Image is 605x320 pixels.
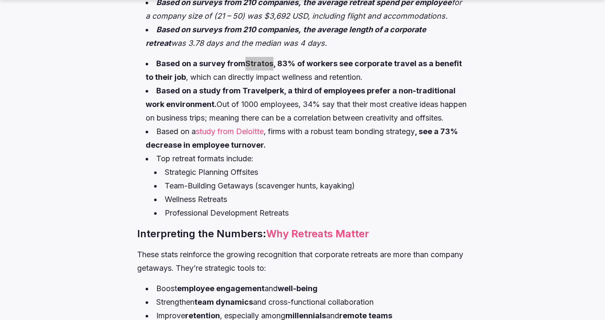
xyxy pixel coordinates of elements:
[171,39,327,48] em: was 3.78 days and the median was 4 days.
[194,298,253,306] strong: team dynamics
[266,227,369,240] a: Why Retreats Matter
[146,152,468,220] li: Top retreat formats include:
[278,284,318,293] strong: well-being
[146,84,468,125] li: Out of 1000 employees, 34% say that their most creative ideas happen on business trips; meaning t...
[146,59,462,81] strong: , 83% of workers see corporate travel as a benefit to their job
[154,179,468,193] li: Team-Building Getaways (scavenger hunts, kayaking)
[196,127,264,136] a: study from Deloitte
[137,248,468,275] p: These stats reinforce the growing recognition that corporate retreats are more than company getaw...
[146,295,468,309] li: Strengthen and cross-functional collaboration
[146,86,456,109] strong: Based on a study from Travelperk, a third of employees prefer a non-traditional work environment.
[154,206,468,220] li: Professional Development Retreats
[146,125,468,152] li: Based on a , firms with a robust team bonding strategy
[156,59,245,68] strong: Based on a survey from
[146,282,468,295] li: Boost and
[245,59,273,68] a: Stratos
[177,284,265,293] strong: employee engagement
[339,311,392,320] strong: remote teams
[146,25,426,48] em: the average length of a corporate retreat
[154,166,468,179] li: Strategic Planning Offsites
[285,311,326,320] strong: millennials
[185,311,220,320] strong: retention
[146,57,468,84] li: , which can directly impact wellness and retention.
[137,227,468,241] h3: Interpreting the Numbers:
[156,25,301,34] em: Based on surveys from 210 companies,
[154,193,468,206] li: Wellness Retreats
